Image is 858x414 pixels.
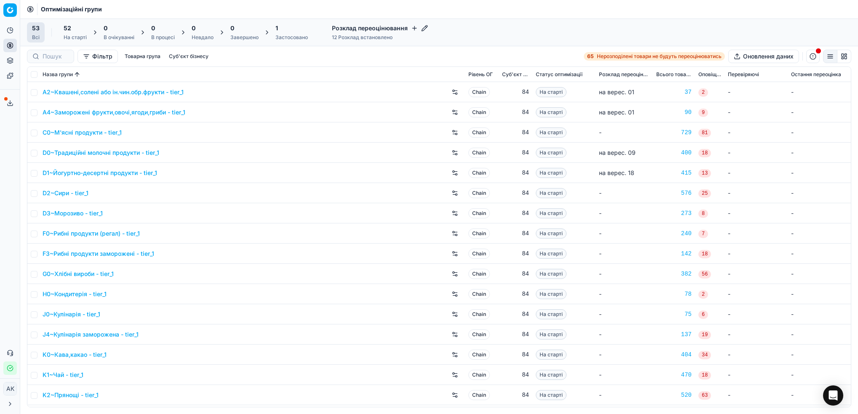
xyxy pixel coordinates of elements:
[596,264,653,284] td: -
[698,310,708,319] span: 6
[468,148,490,158] span: Chain
[166,51,212,61] button: Суб'єкт бізнесу
[724,385,788,405] td: -
[724,365,788,385] td: -
[698,189,711,198] span: 25
[332,34,428,41] div: 12 Розклад встановлено
[468,127,490,138] span: Chain
[698,270,711,279] span: 56
[536,188,567,198] span: На старті
[536,329,567,340] span: На старті
[698,351,711,359] span: 34
[43,128,122,137] a: C0~М'ясні продукти - tier_1
[536,289,567,299] span: На старті
[43,249,154,258] a: F3~Рибні продукти заморожені - tier_1
[502,371,529,379] div: 84
[536,71,583,78] span: Статус оптимізації
[536,127,567,138] span: На старті
[724,284,788,304] td: -
[468,228,490,239] span: Chain
[698,230,708,238] span: 7
[656,350,692,359] a: 404
[599,169,634,176] span: на верес. 18
[698,149,711,157] span: 18
[468,390,490,400] span: Chain
[656,310,692,318] a: 75
[468,289,490,299] span: Chain
[43,169,157,177] a: D1~Йогуртно-десертні продукти - tier_1
[656,128,692,137] div: 729
[724,264,788,284] td: -
[656,249,692,258] a: 142
[656,189,692,197] a: 576
[656,209,692,218] a: 273
[728,71,759,78] span: Перевіряючі
[599,109,634,116] span: на верес. 01
[43,270,114,278] a: G0~Хлібні вироби - tier_1
[468,370,490,380] span: Chain
[698,88,708,97] span: 2
[656,88,692,96] div: 37
[698,371,711,379] span: 18
[698,71,721,78] span: Оповіщення
[43,310,100,318] a: J0~Кулінарія - tier_1
[192,34,214,41] div: Невдало
[502,189,529,197] div: 84
[468,309,490,319] span: Chain
[468,329,490,340] span: Chain
[788,143,851,163] td: -
[656,229,692,238] div: 240
[698,210,708,218] span: 8
[788,264,851,284] td: -
[656,270,692,278] div: 382
[332,24,428,32] h4: Розклад переоцінювання
[724,122,788,143] td: -
[596,244,653,264] td: -
[104,24,107,32] span: 0
[104,34,134,41] div: В очікуванні
[724,244,788,264] td: -
[788,365,851,385] td: -
[230,34,259,41] div: Завершено
[43,71,73,78] span: Назва групи
[536,208,567,218] span: На старті
[502,290,529,298] div: 84
[788,102,851,122] td: -
[698,109,708,117] span: 9
[587,53,593,60] strong: 65
[468,168,490,178] span: Chain
[698,290,708,299] span: 2
[536,370,567,380] span: На старті
[78,50,118,63] button: Фільтр
[698,169,711,178] span: 13
[73,70,81,79] button: Sorted by Назва групи ascending
[656,371,692,379] div: 470
[656,330,692,339] a: 137
[502,88,529,96] div: 84
[656,391,692,399] a: 520
[43,108,185,117] a: A4~Заморожені фрукти,овочі,ягоди,гриби - tier_1
[502,249,529,258] div: 84
[596,284,653,304] td: -
[502,350,529,359] div: 84
[43,290,107,298] a: H0~Кондитерія - tier_1
[468,350,490,360] span: Chain
[41,5,102,13] span: Оптимізаційні групи
[64,24,71,32] span: 52
[656,149,692,157] a: 400
[536,228,567,239] span: На старті
[41,5,102,13] nav: breadcrumb
[596,345,653,365] td: -
[468,269,490,279] span: Chain
[724,143,788,163] td: -
[43,52,69,61] input: Пошук
[599,88,634,96] span: на верес. 01
[596,304,653,324] td: -
[275,24,278,32] span: 1
[43,391,99,399] a: K2~Прянощі - tier_1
